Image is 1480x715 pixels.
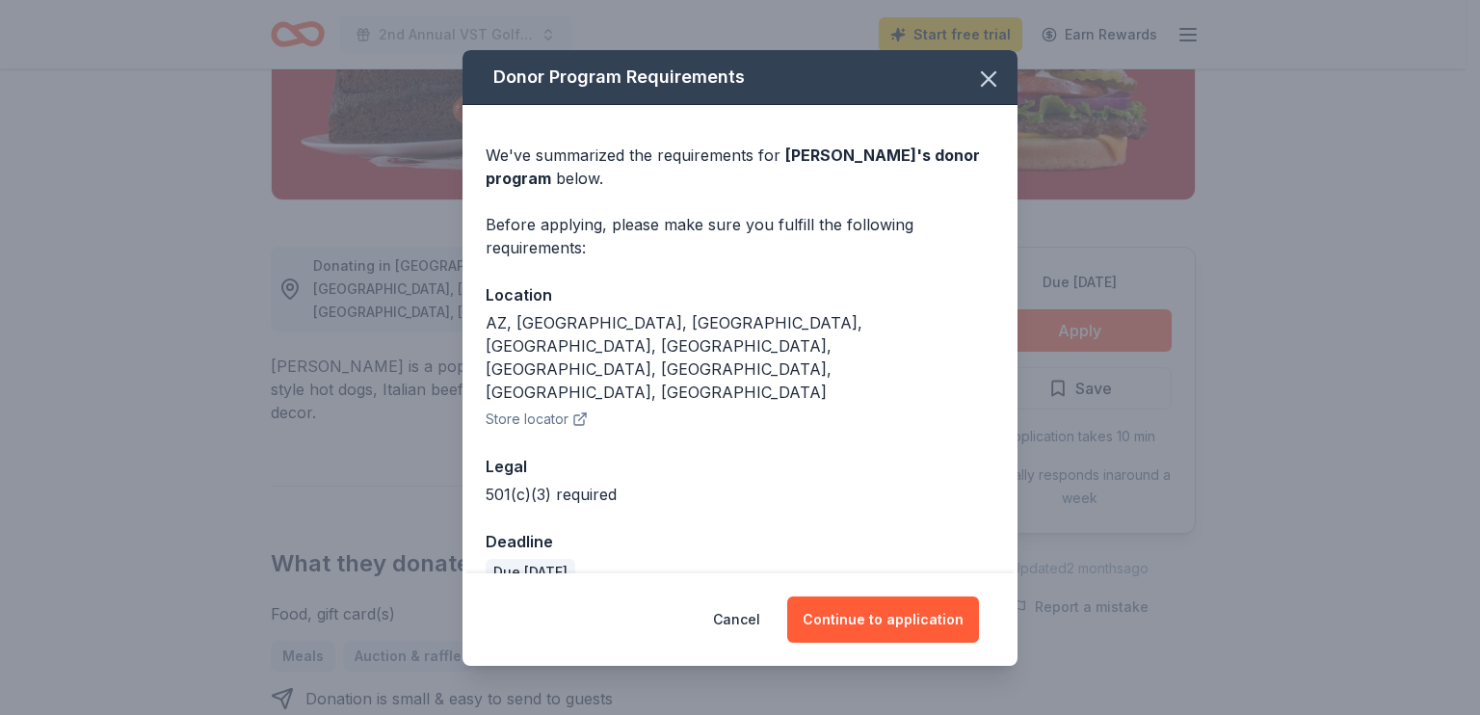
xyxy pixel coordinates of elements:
div: We've summarized the requirements for below. [486,144,994,190]
div: AZ, [GEOGRAPHIC_DATA], [GEOGRAPHIC_DATA], [GEOGRAPHIC_DATA], [GEOGRAPHIC_DATA], [GEOGRAPHIC_DATA]... [486,311,994,404]
div: Donor Program Requirements [462,50,1017,105]
button: Store locator [486,408,588,431]
div: Deadline [486,529,994,554]
div: 501(c)(3) required [486,483,994,506]
div: Before applying, please make sure you fulfill the following requirements: [486,213,994,259]
button: Continue to application [787,596,979,643]
div: Location [486,282,994,307]
button: Cancel [713,596,760,643]
div: Due [DATE] [486,559,575,586]
div: Legal [486,454,994,479]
